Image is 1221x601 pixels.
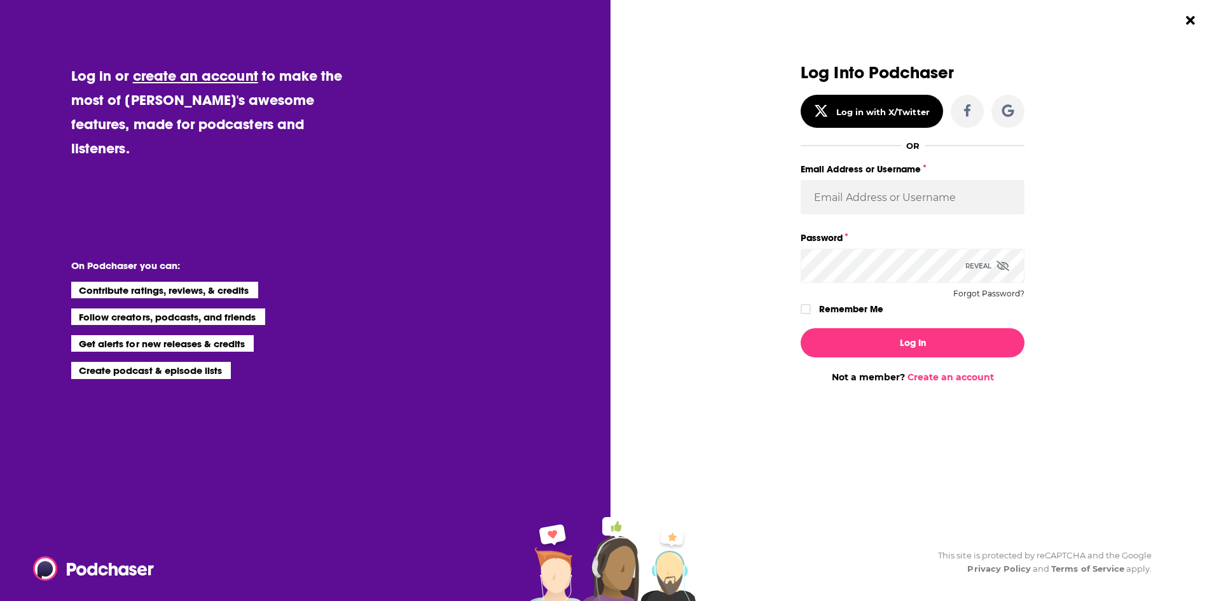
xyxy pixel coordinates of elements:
[71,259,326,272] li: On Podchaser you can:
[71,335,254,352] li: Get alerts for new releases & credits
[801,64,1024,82] h3: Log Into Podchaser
[801,95,943,128] button: Log in with X/Twitter
[1051,563,1124,574] a: Terms of Service
[965,249,1009,283] div: Reveal
[906,141,920,151] div: OR
[801,230,1024,246] label: Password
[836,107,930,117] div: Log in with X/Twitter
[33,556,155,581] img: Podchaser - Follow, Share and Rate Podcasts
[133,67,258,85] a: create an account
[907,371,994,383] a: Create an account
[801,371,1024,383] div: Not a member?
[953,289,1024,298] button: Forgot Password?
[801,328,1024,357] button: Log In
[801,180,1024,214] input: Email Address or Username
[801,161,1024,177] label: Email Address or Username
[71,308,265,325] li: Follow creators, podcasts, and friends
[71,362,231,378] li: Create podcast & episode lists
[33,556,145,581] a: Podchaser - Follow, Share and Rate Podcasts
[1178,8,1203,32] button: Close Button
[928,549,1152,576] div: This site is protected by reCAPTCHA and the Google and apply.
[819,301,883,317] label: Remember Me
[967,563,1031,574] a: Privacy Policy
[71,282,258,298] li: Contribute ratings, reviews, & credits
